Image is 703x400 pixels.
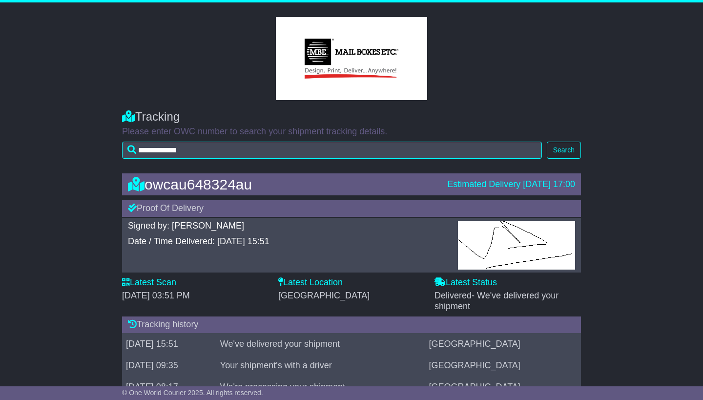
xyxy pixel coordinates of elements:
[278,277,343,288] label: Latest Location
[276,17,427,100] img: GetCustomerLogo
[278,291,370,300] span: [GEOGRAPHIC_DATA]
[425,355,581,376] td: [GEOGRAPHIC_DATA]
[547,142,581,159] button: Search
[128,236,448,247] div: Date / Time Delivered: [DATE] 15:51
[122,277,176,288] label: Latest Scan
[122,291,190,300] span: [DATE] 03:51 PM
[122,376,216,398] td: [DATE] 08:17
[434,277,497,288] label: Latest Status
[122,110,581,124] div: Tracking
[123,176,442,192] div: owcau648324au
[434,291,558,311] span: Delivered
[216,355,425,376] td: Your shipment's with a driver
[122,316,581,333] div: Tracking history
[434,291,558,311] span: - We've delivered your shipment
[122,126,581,137] p: Please enter OWC number to search your shipment tracking details.
[425,333,581,355] td: [GEOGRAPHIC_DATA]
[128,221,448,232] div: Signed by: [PERSON_NAME]
[122,200,581,217] div: Proof Of Delivery
[122,389,263,397] span: © One World Courier 2025. All rights reserved.
[216,333,425,355] td: We've delivered your shipment
[458,221,575,270] img: GetPodImagePublic
[216,376,425,398] td: We're processing your shipment
[425,376,581,398] td: [GEOGRAPHIC_DATA]
[447,179,575,190] div: Estimated Delivery [DATE] 17:00
[122,333,216,355] td: [DATE] 15:51
[122,355,216,376] td: [DATE] 09:35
